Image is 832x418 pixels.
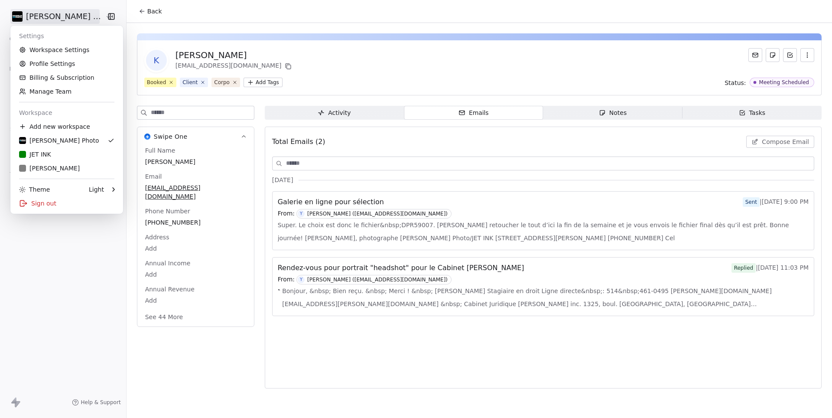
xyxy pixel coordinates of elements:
[89,185,104,194] div: Light
[14,29,120,43] div: Settings
[19,137,26,144] img: Daudelin%20Photo%20Logo%20White%202025%20Square.png
[19,136,99,145] div: [PERSON_NAME] Photo
[14,85,120,98] a: Manage Team
[14,106,120,120] div: Workspace
[14,71,120,85] a: Billing & Subscription
[14,196,120,210] div: Sign out
[19,150,51,159] div: JET INK
[14,120,120,134] div: Add new workspace
[14,43,120,57] a: Workspace Settings
[19,185,50,194] div: Theme
[14,57,120,71] a: Profile Settings
[19,164,80,173] div: [PERSON_NAME]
